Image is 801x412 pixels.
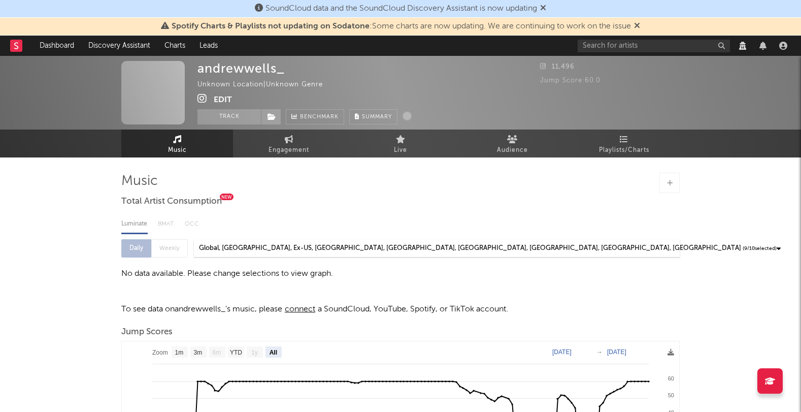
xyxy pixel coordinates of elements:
span: : Some charts are now updating. We are continuing to work on the issue [172,22,631,30]
text: 6m [213,349,221,356]
span: Jump Score: 60.0 [540,77,600,84]
a: Live [345,130,456,157]
span: Jump Scores [121,326,173,338]
a: Audience [456,130,568,157]
span: connect [282,305,318,313]
span: Engagement [269,144,309,156]
span: Music [168,144,187,156]
text: All [270,349,277,356]
a: Discovery Assistant [81,36,157,56]
span: ( 9 / 10 selected) [743,242,777,255]
text: 50 [668,392,674,398]
text: YTD [230,349,242,356]
text: → [596,348,603,356]
div: Unknown Location | Unknown Genre [197,79,346,91]
span: Benchmark [300,111,339,123]
input: Search for artists [578,40,730,52]
span: Spotify Charts & Playlists not updating on Sodatone [172,22,370,30]
span: SoundCloud data and the SoundCloud Discovery Assistant is now updating [265,5,537,13]
div: New [220,194,233,200]
span: Dismiss [540,5,546,13]
a: Dashboard [32,36,81,56]
div: No data available. Please change selections to view graph. [121,268,680,280]
a: Engagement [233,130,345,157]
span: Dismiss [634,22,640,30]
a: Benchmark [286,109,344,124]
a: Charts [157,36,192,56]
span: 11,496 [540,64,575,70]
a: Playlists/Charts [568,130,680,157]
button: Track [197,109,261,124]
div: andrewwells_ [197,61,285,76]
span: Summary [362,114,392,120]
span: Audience [497,144,528,156]
text: [DATE] [607,348,626,356]
text: [DATE] [552,348,572,356]
text: 3m [194,349,203,356]
a: Music [121,130,233,157]
text: 60 [668,375,674,382]
text: Zoom [152,349,168,356]
span: Playlists/Charts [599,144,649,156]
p: To see data on andrewwells_ 's music, please a SoundCloud, YouTube, Spotify, or TikTok account. [121,303,680,315]
div: Global, [GEOGRAPHIC_DATA], Ex-US, [GEOGRAPHIC_DATA], [GEOGRAPHIC_DATA], [GEOGRAPHIC_DATA], [GEOGR... [199,242,741,255]
a: Leads [192,36,225,56]
span: Total Artist Consumption [121,196,222,208]
button: Summary [349,109,397,124]
span: Live [394,144,407,156]
text: 1y [251,349,258,356]
button: Edit [214,93,232,106]
text: 1m [175,349,184,356]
